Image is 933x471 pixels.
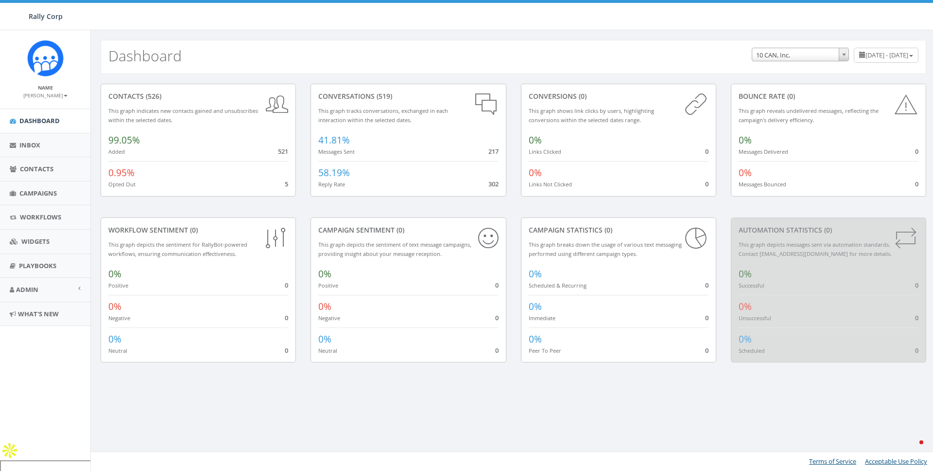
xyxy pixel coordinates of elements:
span: 0 [705,180,708,188]
small: Opted Out [108,181,136,188]
small: Neutral [108,347,127,354]
span: Campaigns [19,189,57,198]
img: Icon_1.png [27,40,64,76]
span: (519) [375,91,392,101]
small: Messages Delivered [739,148,788,155]
span: Playbooks [19,261,56,270]
span: 10 CAN, Inc. [752,48,848,62]
span: 0 [705,281,708,290]
span: 0 [915,281,918,290]
span: 0 [705,313,708,322]
small: Positive [318,282,338,289]
span: 0 [285,313,288,322]
small: [PERSON_NAME] [23,92,68,99]
span: Dashboard [19,116,60,125]
small: This graph indicates new contacts gained and unsubscribes within the selected dates. [108,107,258,124]
div: Campaign Statistics [529,225,708,235]
div: conversations [318,91,498,101]
span: 0 [915,147,918,156]
small: This graph breaks down the usage of various text messaging performed using different campaign types. [529,241,682,257]
small: Immediate [529,314,555,322]
span: Admin [16,285,38,294]
small: Scheduled & Recurring [529,282,587,289]
h2: Dashboard [108,48,182,64]
a: Terms of Service [809,457,856,466]
small: This graph reveals undelivered messages, reflecting the campaign's delivery efficiency. [739,107,879,124]
span: 0 [705,147,708,156]
span: 0% [739,333,752,345]
small: Negative [318,314,340,322]
small: Unsuccessful [739,314,771,322]
span: Widgets [21,237,50,246]
small: Messages Sent [318,148,355,155]
span: 217 [488,147,499,156]
small: Negative [108,314,130,322]
div: contacts [108,91,288,101]
a: [PERSON_NAME] [23,91,68,99]
a: Acceptable Use Policy [865,457,927,466]
span: 0% [529,333,542,345]
span: 0% [108,333,121,345]
span: 0% [108,268,121,280]
span: 0% [739,268,752,280]
span: (0) [603,225,612,235]
span: 0 [285,281,288,290]
div: conversions [529,91,708,101]
span: 0% [108,300,121,313]
span: 0% [529,166,542,179]
span: (0) [785,91,795,101]
span: [DATE] - [DATE] [865,51,908,59]
span: Inbox [19,141,40,149]
div: Campaign Sentiment [318,225,498,235]
small: This graph depicts messages sent via automation standards. Contact [EMAIL_ADDRESS][DOMAIN_NAME] f... [739,241,892,257]
div: Workflow Sentiment [108,225,288,235]
span: 0 [915,180,918,188]
span: 0 [915,313,918,322]
small: Neutral [318,347,337,354]
span: (0) [395,225,404,235]
span: 99.05% [108,134,140,146]
span: (0) [188,225,198,235]
span: 41.81% [318,134,350,146]
span: 58.19% [318,166,350,179]
small: This graph depicts the sentiment of text message campaigns, providing insight about your message ... [318,241,471,257]
span: Rally Corp [29,12,63,21]
span: 0% [739,134,752,146]
span: 0 [705,346,708,355]
div: Bounce Rate [739,91,918,101]
small: Name [38,84,53,91]
span: (526) [144,91,161,101]
small: This graph tracks conversations, exchanged in each interaction within the selected dates. [318,107,448,124]
span: 0% [318,268,331,280]
iframe: Intercom live chat [900,438,923,461]
div: Automation Statistics [739,225,918,235]
span: 0% [739,300,752,313]
small: This graph depicts the sentiment for RallyBot-powered workflows, ensuring communication effective... [108,241,247,257]
span: 0% [529,300,542,313]
small: Peer To Peer [529,347,561,354]
span: 0% [318,300,331,313]
span: 0% [318,333,331,345]
span: (0) [822,225,832,235]
span: 302 [488,180,499,188]
span: (0) [577,91,587,101]
span: 0 [495,346,499,355]
span: Contacts [20,164,53,173]
small: Scheduled [739,347,765,354]
small: Links Not Clicked [529,181,572,188]
span: 0.95% [108,166,135,179]
small: Messages Bounced [739,181,786,188]
span: 0 [285,346,288,355]
span: Workflows [20,213,61,221]
small: Links Clicked [529,148,561,155]
span: 0 [495,281,499,290]
span: 0% [529,268,542,280]
span: 10 CAN, Inc. [752,48,849,61]
small: Successful [739,282,764,289]
small: Positive [108,282,128,289]
span: What's New [18,309,59,318]
span: 0 [915,346,918,355]
small: Added [108,148,125,155]
span: 521 [278,147,288,156]
span: 0% [739,166,752,179]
